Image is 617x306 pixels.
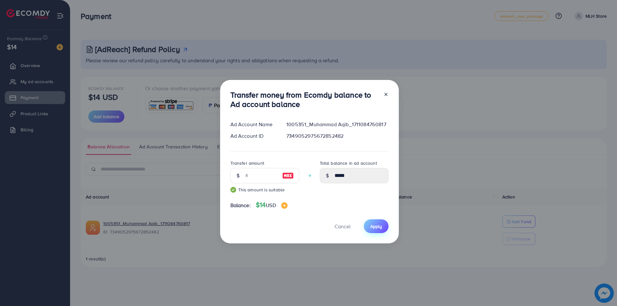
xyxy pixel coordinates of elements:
[230,187,299,193] small: This amount is suitable
[266,202,276,209] span: USD
[281,132,393,140] div: 7349052975672852482
[230,90,378,109] h3: Transfer money from Ecomdy balance to Ad account balance
[230,160,264,166] label: Transfer amount
[230,202,251,209] span: Balance:
[282,172,294,179] img: image
[364,219,389,233] button: Apply
[320,160,377,166] label: Total balance in ad account
[256,201,288,209] h4: $14
[281,121,393,128] div: 1005351_Muhammad Aqib_1711084760817
[225,121,282,128] div: Ad Account Name
[230,187,236,193] img: guide
[370,223,382,230] span: Apply
[225,132,282,140] div: Ad Account ID
[335,223,351,230] span: Cancel
[281,202,288,209] img: image
[326,219,359,233] button: Cancel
